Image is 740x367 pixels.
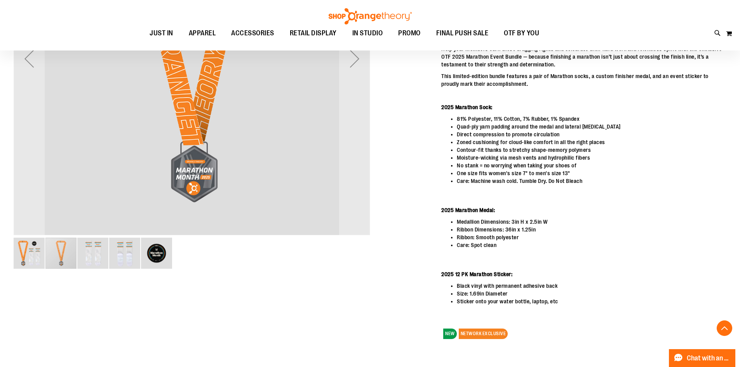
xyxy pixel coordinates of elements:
[457,123,726,130] li: Quad-ply yarn padding around the medal and lateral [MEDICAL_DATA]
[457,241,726,249] li: Care: Spot clean
[77,237,109,270] div: image 3 of 5
[457,297,726,305] li: Sticker onto your water bottle, laptop, etc
[457,218,726,226] li: Medallion Dimensions: 3in H x 2.5in W
[189,24,216,42] span: APPAREL
[141,237,172,270] div: image 5 of 5
[14,237,45,270] div: image 1 of 5
[441,72,726,88] p: This limited-edition bundle features a pair of Marathon socks, a custom finisher medal, and an ev...
[109,237,141,270] div: image 4 of 5
[231,24,274,42] span: ACCESSORIES
[14,238,45,269] img: 2025 Marathon à la Carte
[457,130,726,138] li: Direct compression to promote circulation
[457,138,726,146] li: Zoned cushioning for cloud-like comfort in all the right places
[45,237,77,270] div: image 2 of 5
[441,207,495,213] strong: 2025 Marathon Medal:
[457,146,726,154] li: Contour-fit thanks to stretchy shape-memory polymers
[457,282,726,290] li: Black vinyl with permanent adhesive back
[441,45,726,68] p: Help your members earn those bragging rights and celebrate their hard work and relentless spirit ...
[457,169,726,177] li: One size fits women's size 7" to men's size 13"
[687,355,731,362] span: Chat with an Expert
[436,24,489,42] span: FINAL PUSH SALE
[398,24,421,42] span: PROMO
[77,238,108,269] img: 2025 Marathon à la Carte
[457,233,726,241] li: Ribbon: Smooth polyester
[327,8,413,24] img: Shop Orangetheory
[109,238,140,269] img: 2025 Marathon à la Carte
[457,154,726,162] li: Moisture-wicking via mesh vents and hydrophilic fibers
[457,115,726,123] li: 81% Polyester, 11% Cotton, 7% Rubber, 1% Spandex
[290,24,337,42] span: RETAIL DISPLAY
[441,271,512,277] strong: 2025 12 PK Marathon Sticker:
[717,320,732,336] button: Back To Top
[457,162,726,169] li: No stank = no worrying when taking your shoes of
[669,349,736,367] button: Chat with an Expert
[504,24,539,42] span: OTF BY YOU
[457,226,726,233] li: Ribbon Dimensions: 36in x 1.25in
[459,329,508,339] span: NETWORK EXCLUSIVE
[457,177,726,185] li: Care: Machine wash cold. Tumble Dry. Do Not Bleach
[352,24,383,42] span: IN STUDIO
[457,290,726,297] li: Size: 1.69in Diameter
[150,24,173,42] span: JUST IN
[443,329,457,339] span: NEW
[141,238,172,269] img: 2025 Marathon à la Carte
[441,104,493,110] strong: 2025 Marathon Sock:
